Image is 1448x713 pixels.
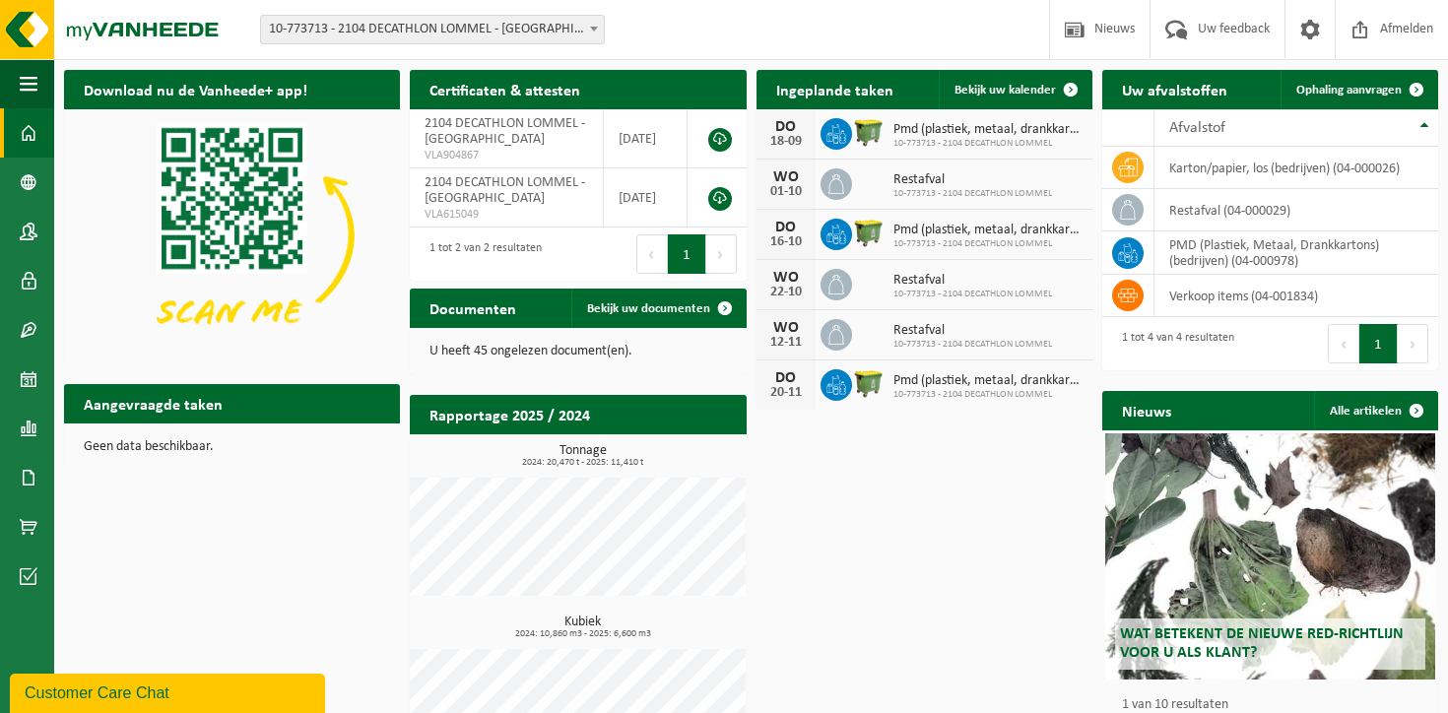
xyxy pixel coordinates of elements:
[1328,324,1359,363] button: Previous
[1102,391,1191,429] h2: Nieuws
[766,135,806,149] div: 18-09
[1314,391,1436,430] a: Alle artikelen
[757,70,913,108] h2: Ingeplande taken
[261,16,604,43] span: 10-773713 - 2104 DECATHLON LOMMEL - LOMMEL
[1398,324,1428,363] button: Next
[1296,84,1402,97] span: Ophaling aanvragen
[604,109,688,168] td: [DATE]
[893,122,1083,138] span: Pmd (plastiek, metaal, drankkartons) (bedrijven)
[766,386,806,400] div: 20-11
[893,188,1052,200] span: 10-773713 - 2104 DECATHLON LOMMEL
[587,302,710,315] span: Bekijk uw documenten
[766,336,806,350] div: 12-11
[1112,322,1234,365] div: 1 tot 4 van 4 resultaten
[893,238,1083,250] span: 10-773713 - 2104 DECATHLON LOMMEL
[64,109,400,361] img: Download de VHEPlus App
[954,84,1056,97] span: Bekijk uw kalender
[425,148,588,163] span: VLA904867
[1105,433,1434,680] a: Wat betekent de nieuwe RED-richtlijn voor u als klant?
[1281,70,1436,109] a: Ophaling aanvragen
[425,116,585,147] span: 2104 DECATHLON LOMMEL - [GEOGRAPHIC_DATA]
[600,433,745,473] a: Bekijk rapportage
[766,169,806,185] div: WO
[420,232,542,276] div: 1 tot 2 van 2 resultaten
[260,15,605,44] span: 10-773713 - 2104 DECATHLON LOMMEL - LOMMEL
[766,286,806,299] div: 22-10
[706,234,737,274] button: Next
[410,70,600,108] h2: Certificaten & attesten
[852,366,886,400] img: WB-1100-HPE-GN-51
[893,138,1083,150] span: 10-773713 - 2104 DECATHLON LOMMEL
[766,235,806,249] div: 16-10
[939,70,1090,109] a: Bekijk uw kalender
[893,323,1052,339] span: Restafval
[893,389,1083,401] span: 10-773713 - 2104 DECATHLON LOMMEL
[1154,275,1438,317] td: verkoop items (04-001834)
[668,234,706,274] button: 1
[1154,189,1438,231] td: restafval (04-000029)
[893,273,1052,289] span: Restafval
[893,339,1052,351] span: 10-773713 - 2104 DECATHLON LOMMEL
[1122,698,1428,712] p: 1 van 10 resultaten
[766,320,806,336] div: WO
[766,119,806,135] div: DO
[10,670,329,713] iframe: chat widget
[893,223,1083,238] span: Pmd (plastiek, metaal, drankkartons) (bedrijven)
[852,216,886,249] img: WB-1100-HPE-GN-51
[893,373,1083,389] span: Pmd (plastiek, metaal, drankkartons) (bedrijven)
[571,289,745,328] a: Bekijk uw documenten
[893,289,1052,300] span: 10-773713 - 2104 DECATHLON LOMMEL
[604,168,688,227] td: [DATE]
[420,629,746,639] span: 2024: 10,860 m3 - 2025: 6,600 m3
[1154,147,1438,189] td: karton/papier, los (bedrijven) (04-000026)
[64,384,242,422] h2: Aangevraagde taken
[893,172,1052,188] span: Restafval
[84,440,380,454] p: Geen data beschikbaar.
[1154,231,1438,275] td: PMD (Plastiek, Metaal, Drankkartons) (bedrijven) (04-000978)
[410,289,536,327] h2: Documenten
[1359,324,1398,363] button: 1
[420,458,746,468] span: 2024: 20,470 t - 2025: 11,410 t
[1169,120,1225,136] span: Afvalstof
[766,185,806,199] div: 01-10
[766,270,806,286] div: WO
[425,175,585,206] span: 2104 DECATHLON LOMMEL - [GEOGRAPHIC_DATA]
[852,115,886,149] img: WB-1100-HPE-GN-51
[420,616,746,639] h3: Kubiek
[425,207,588,223] span: VLA615049
[636,234,668,274] button: Previous
[1102,70,1247,108] h2: Uw afvalstoffen
[766,220,806,235] div: DO
[64,70,327,108] h2: Download nu de Vanheede+ app!
[429,345,726,358] p: U heeft 45 ongelezen document(en).
[1120,626,1404,661] span: Wat betekent de nieuwe RED-richtlijn voor u als klant?
[420,444,746,468] h3: Tonnage
[410,395,610,433] h2: Rapportage 2025 / 2024
[766,370,806,386] div: DO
